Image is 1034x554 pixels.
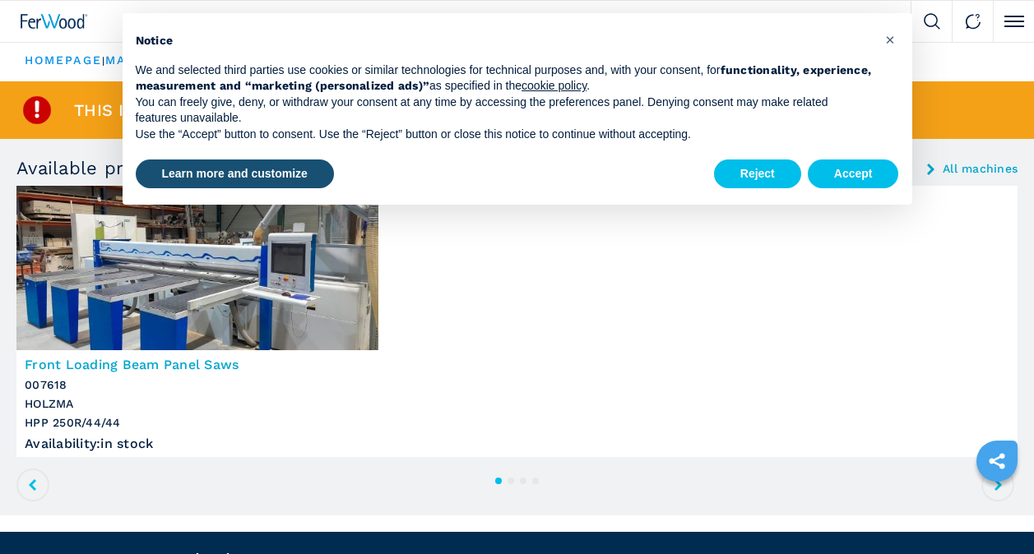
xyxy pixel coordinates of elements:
p: We and selected third parties use cookies or similar technologies for technical purposes and, wit... [136,62,873,95]
button: 4 [532,478,539,484]
button: Reject [714,159,801,189]
img: Ferwood [21,14,88,29]
button: 1 [495,478,502,484]
button: Click to toggle menu [993,1,1034,42]
button: Close this notice [878,26,904,53]
a: sharethis [976,441,1018,482]
a: Front Loading Beam Panel Saws HOLZMA HPP 250R/44/44Front Loading Beam Panel Saws007618HOLZMAHPP 2... [16,186,1018,459]
div: Availability : in stock [25,436,1009,450]
a: cookie policy [522,79,587,92]
h3: 007618 HOLZMA HPP 250R/44/44 [25,376,1009,432]
h3: Available products similar to the sold item [16,159,409,178]
h2: Notice [136,33,873,49]
p: You can freely give, deny, or withdraw your consent at any time by accessing the preferences pane... [136,95,873,127]
a: machines [105,53,179,67]
button: 2 [508,478,514,484]
img: SoldProduct [21,94,53,127]
button: Accept [808,159,899,189]
img: Contact us [965,13,981,30]
h3: Front Loading Beam Panel Saws [25,358,1009,372]
a: All machines [943,163,1018,174]
strong: functionality, experience, measurement and “marketing (personalized ads)” [136,63,872,93]
button: Learn more and customize [136,159,334,189]
p: Use the “Accept” button to consent. Use the “Reject” button or close this notice to continue with... [136,127,873,143]
span: This item is already sold [74,102,311,118]
img: Front Loading Beam Panel Saws HOLZMA HPP 250R/44/44 [16,186,378,350]
span: × [885,30,895,49]
button: 3 [520,478,526,484]
a: HOMEPAGE [25,53,102,67]
span: | [102,55,105,67]
img: Search [924,13,940,30]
